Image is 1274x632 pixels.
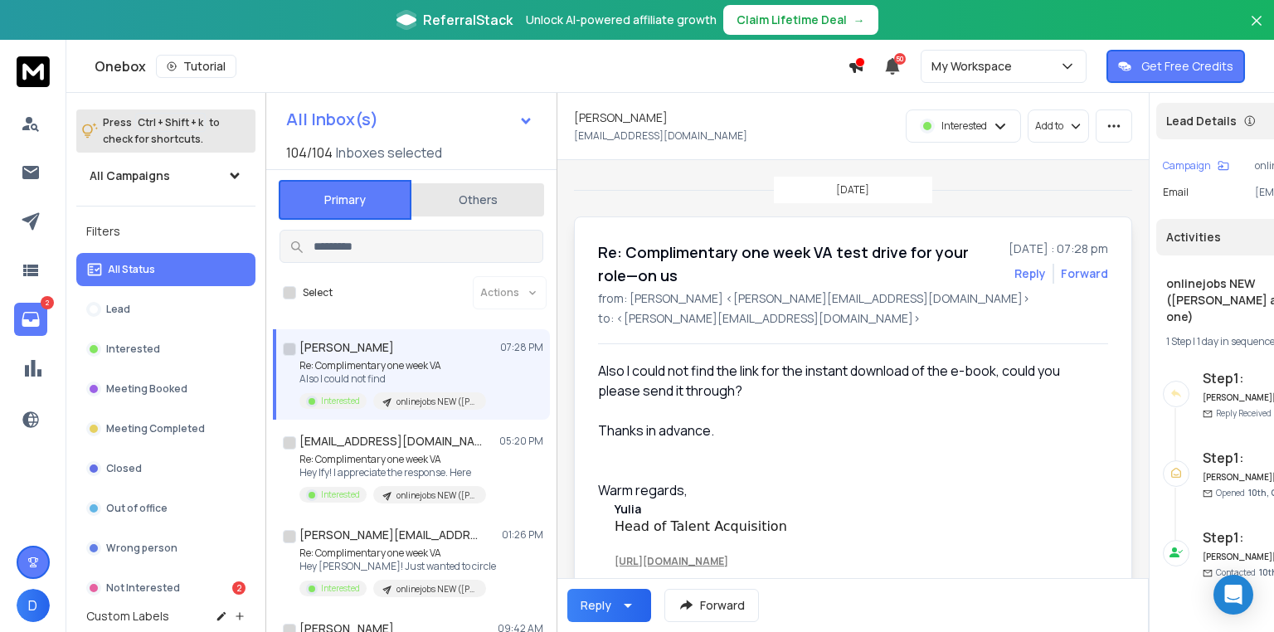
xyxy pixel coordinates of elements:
[90,168,170,184] h1: All Campaigns
[1163,186,1189,199] p: Email
[1009,241,1108,257] p: [DATE] : 07:28 pm
[853,12,865,28] span: →
[76,532,255,565] button: Wrong person
[41,296,54,309] p: 2
[303,286,333,299] label: Select
[299,547,496,560] p: Re: Complimentary one week VA
[76,372,255,406] button: Meeting Booked
[273,103,547,136] button: All Inbox(s)
[396,583,476,596] p: onlinejobs NEW ([PERSON_NAME] add to this one)
[14,303,47,336] a: 2
[1014,265,1046,282] button: Reply
[17,589,50,622] button: D
[299,359,486,372] p: Re: Complimentary one week VA
[396,489,476,502] p: onlinejobs NEW ([PERSON_NAME] add to this one)
[106,382,187,396] p: Meeting Booked
[106,343,160,356] p: Interested
[574,129,747,143] p: [EMAIL_ADDRESS][DOMAIN_NAME]
[894,53,906,65] span: 50
[1106,50,1245,83] button: Get Free Credits
[299,372,486,386] p: Also I could not find
[499,435,543,448] p: 05:20 PM
[76,452,255,485] button: Closed
[615,518,787,534] span: Head of Talent Acquisition
[598,480,1082,592] div: Warm regards,
[103,114,220,148] p: Press to check for shortcuts.
[1166,113,1237,129] p: Lead Details
[581,597,611,614] div: Reply
[106,303,130,316] p: Lead
[76,412,255,445] button: Meeting Completed
[321,582,360,595] p: Interested
[836,183,869,197] p: [DATE]
[108,263,155,276] p: All Status
[76,492,255,525] button: Out of office
[526,12,717,28] p: Unlock AI-powered affiliate growth
[321,395,360,407] p: Interested
[396,396,476,408] p: onlinejobs NEW ([PERSON_NAME] add to this one)
[299,527,482,543] h1: [PERSON_NAME][EMAIL_ADDRESS][DOMAIN_NAME]
[502,528,543,542] p: 01:26 PM
[86,608,169,625] h3: Custom Labels
[931,58,1019,75] p: My Workspace
[321,489,360,501] p: Interested
[156,55,236,78] button: Tutorial
[598,241,999,287] h1: Re: Complimentary one week VA test drive for your role—on us
[1246,10,1267,50] button: Close banner
[299,453,486,466] p: Re: Complimentary one week VA
[500,341,543,354] p: 07:28 PM
[232,581,246,595] div: 2
[76,333,255,366] button: Interested
[411,182,544,218] button: Others
[615,500,787,535] p: Yulia
[598,361,1082,480] div: Also I could not find the link for the instant download of the e-book, could you please send it t...
[1141,58,1233,75] p: Get Free Credits
[299,339,394,356] h1: [PERSON_NAME]
[106,502,168,515] p: Out of office
[76,293,255,326] button: Lead
[76,159,255,192] button: All Campaigns
[574,109,668,126] h1: [PERSON_NAME]
[135,113,206,132] span: Ctrl + Shift + k
[286,143,333,163] span: 104 / 104
[1035,119,1063,133] p: Add to
[598,310,1108,327] p: to: <[PERSON_NAME][EMAIL_ADDRESS][DOMAIN_NAME]>
[1163,159,1211,173] p: Campaign
[664,589,759,622] button: Forward
[336,143,442,163] h3: Inboxes selected
[286,111,378,128] h1: All Inbox(s)
[106,462,142,475] p: Closed
[1213,575,1253,615] div: Open Intercom Messenger
[941,119,987,133] p: Interested
[723,5,878,35] button: Claim Lifetime Deal→
[1061,265,1108,282] div: Forward
[567,589,651,622] button: Reply
[76,220,255,243] h3: Filters
[279,180,411,220] button: Primary
[106,542,177,555] p: Wrong person
[76,253,255,286] button: All Status
[95,55,848,78] div: Onebox
[106,422,205,435] p: Meeting Completed
[1163,159,1229,173] button: Campaign
[106,581,180,595] p: Not Interested
[598,290,1108,307] p: from: [PERSON_NAME] <[PERSON_NAME][EMAIL_ADDRESS][DOMAIN_NAME]>
[299,433,482,450] h1: [EMAIL_ADDRESS][DOMAIN_NAME]
[423,10,513,30] span: ReferralStack
[1166,334,1191,348] span: 1 Step
[299,466,486,479] p: Hey Ify! I appreciate the response. Here
[299,560,496,573] p: Hey [PERSON_NAME]! Just wanted to circle
[76,571,255,605] button: Not Interested2
[615,554,728,568] a: [URL][DOMAIN_NAME]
